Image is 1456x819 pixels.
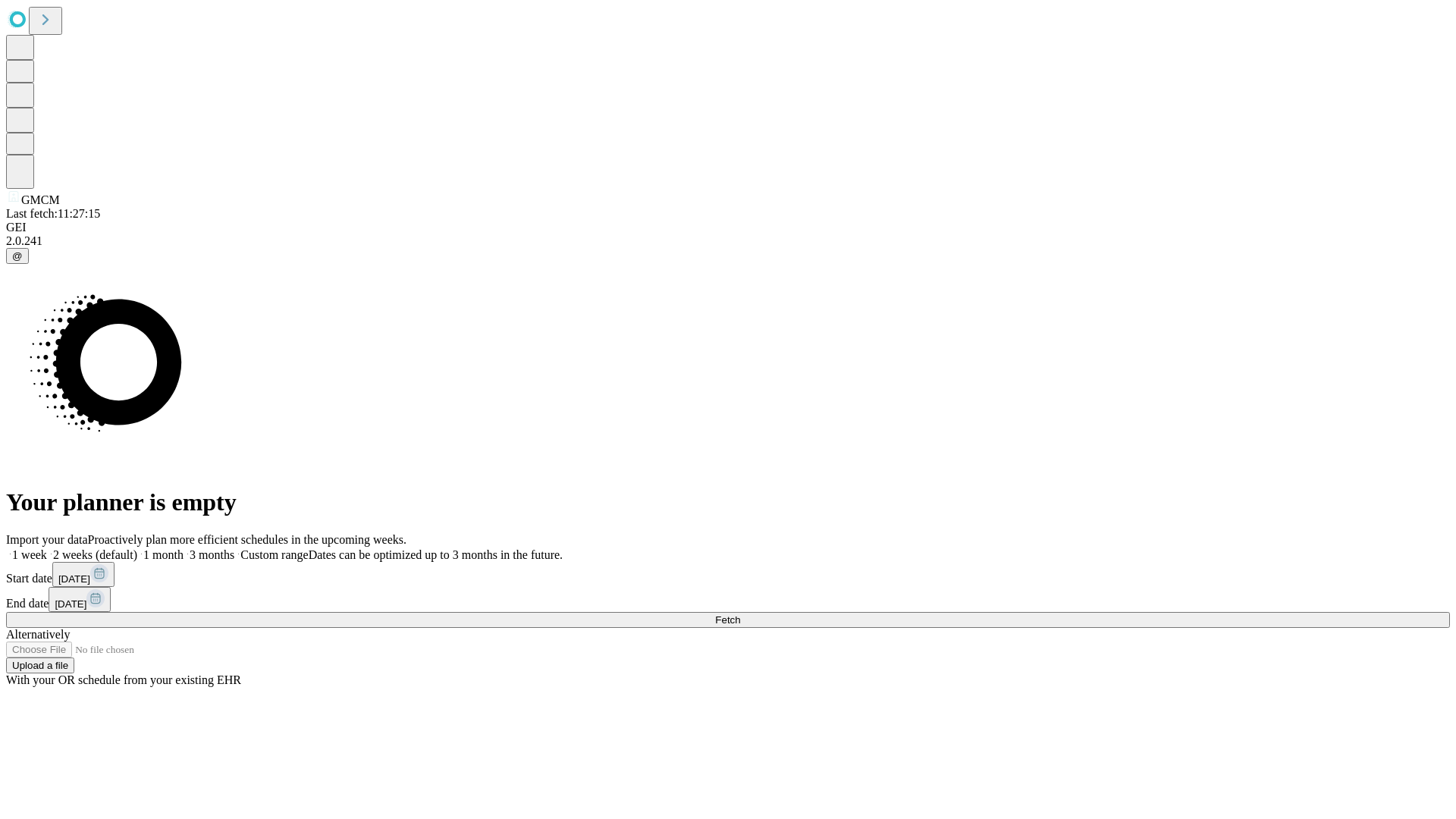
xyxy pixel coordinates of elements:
[55,598,86,610] span: [DATE]
[715,614,740,626] span: Fetch
[12,250,23,262] span: @
[49,587,111,612] button: [DATE]
[6,533,88,546] span: Import your data
[21,193,60,206] span: GMCM
[6,248,29,264] button: @
[6,221,1450,234] div: GEI
[88,533,406,546] span: Proactively plan more efficient schedules in the upcoming weeks.
[6,488,1450,516] h1: Your planner is empty
[190,548,234,561] span: 3 months
[6,207,100,220] span: Last fetch: 11:27:15
[6,234,1450,248] div: 2.0.241
[6,673,241,686] span: With your OR schedule from your existing EHR
[6,587,1450,612] div: End date
[309,548,563,561] span: Dates can be optimized up to 3 months in the future.
[143,548,184,561] span: 1 month
[6,628,70,641] span: Alternatively
[12,548,47,561] span: 1 week
[58,573,90,585] span: [DATE]
[52,562,115,587] button: [DATE]
[6,657,74,673] button: Upload a file
[53,548,137,561] span: 2 weeks (default)
[6,612,1450,628] button: Fetch
[6,562,1450,587] div: Start date
[240,548,308,561] span: Custom range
